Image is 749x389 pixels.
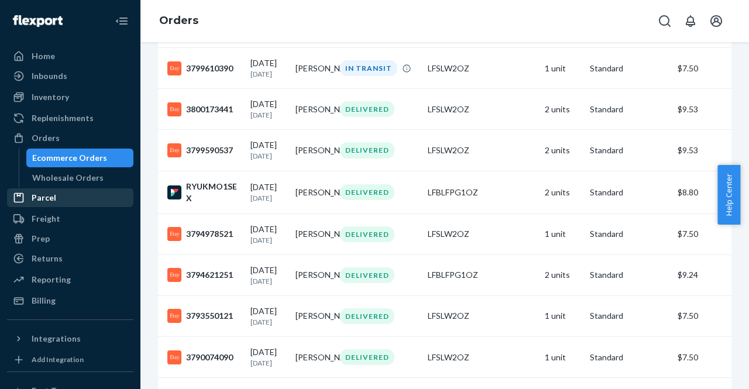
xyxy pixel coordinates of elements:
[167,268,241,282] div: 3794621251
[705,9,728,33] button: Open account menu
[250,358,286,368] p: [DATE]
[428,352,535,363] div: LFSLW2OZ
[340,60,397,76] div: IN TRANSIT
[590,63,668,74] p: Standard
[159,14,198,27] a: Orders
[32,274,71,285] div: Reporting
[250,110,286,120] p: [DATE]
[32,112,94,124] div: Replenishments
[340,101,394,117] div: DELIVERED
[167,350,241,364] div: 3790074090
[32,91,69,103] div: Inventory
[32,192,56,204] div: Parcel
[291,89,336,130] td: [PERSON_NAME]
[673,254,743,295] td: $9.24
[7,188,133,207] a: Parcel
[291,214,336,254] td: [PERSON_NAME]
[673,89,743,130] td: $9.53
[7,329,133,348] button: Integrations
[540,130,585,171] td: 2 units
[32,50,55,62] div: Home
[32,295,56,307] div: Billing
[32,70,67,82] div: Inbounds
[340,349,394,365] div: DELIVERED
[32,354,84,364] div: Add Integration
[32,253,63,264] div: Returns
[291,130,336,171] td: [PERSON_NAME]
[673,130,743,171] td: $9.53
[250,305,286,327] div: [DATE]
[150,4,208,38] ol: breadcrumbs
[291,337,336,378] td: [PERSON_NAME]
[590,310,668,322] p: Standard
[428,228,535,240] div: LFSLW2OZ
[673,214,743,254] td: $7.50
[250,181,286,203] div: [DATE]
[653,9,676,33] button: Open Search Box
[250,223,286,245] div: [DATE]
[590,269,668,281] p: Standard
[250,317,286,327] p: [DATE]
[590,352,668,363] p: Standard
[167,102,241,116] div: 3800173441
[32,132,60,144] div: Orders
[250,69,286,79] p: [DATE]
[291,171,336,214] td: [PERSON_NAME]
[340,184,394,200] div: DELIVERED
[291,295,336,336] td: [PERSON_NAME]
[250,264,286,286] div: [DATE]
[291,48,336,89] td: [PERSON_NAME]
[540,337,585,378] td: 1 unit
[428,144,535,156] div: LFSLW2OZ
[7,209,133,228] a: Freight
[428,310,535,322] div: LFSLW2OZ
[7,291,133,310] a: Billing
[32,172,104,184] div: Wholesale Orders
[673,295,743,336] td: $7.50
[250,139,286,161] div: [DATE]
[7,270,133,289] a: Reporting
[428,63,535,74] div: LFSLW2OZ
[110,9,133,33] button: Close Navigation
[590,104,668,115] p: Standard
[428,187,535,198] div: LFBLFPG1OZ
[673,171,743,214] td: $8.80
[7,67,133,85] a: Inbounds
[590,187,668,198] p: Standard
[167,61,241,75] div: 3799610390
[673,48,743,89] td: $7.50
[540,48,585,89] td: 1 unit
[340,267,394,283] div: DELIVERED
[32,233,50,245] div: Prep
[340,226,394,242] div: DELIVERED
[540,171,585,214] td: 2 units
[7,229,133,248] a: Prep
[7,47,133,66] a: Home
[250,276,286,286] p: [DATE]
[717,165,740,225] button: Help Center
[167,309,241,323] div: 3793550121
[7,353,133,367] a: Add Integration
[540,89,585,130] td: 2 units
[250,193,286,203] p: [DATE]
[679,9,702,33] button: Open notifications
[167,181,241,204] div: RYUKMO1SEX
[32,152,107,164] div: Ecommerce Orders
[7,249,133,268] a: Returns
[291,254,336,295] td: [PERSON_NAME]
[7,129,133,147] a: Orders
[673,337,743,378] td: $7.50
[340,308,394,324] div: DELIVERED
[167,227,241,241] div: 3794978521
[167,143,241,157] div: 3799590537
[7,88,133,106] a: Inventory
[250,98,286,120] div: [DATE]
[250,57,286,79] div: [DATE]
[250,151,286,161] p: [DATE]
[590,144,668,156] p: Standard
[13,15,63,27] img: Flexport logo
[32,213,60,225] div: Freight
[428,269,535,281] div: LFBLFPG1OZ
[540,254,585,295] td: 2 units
